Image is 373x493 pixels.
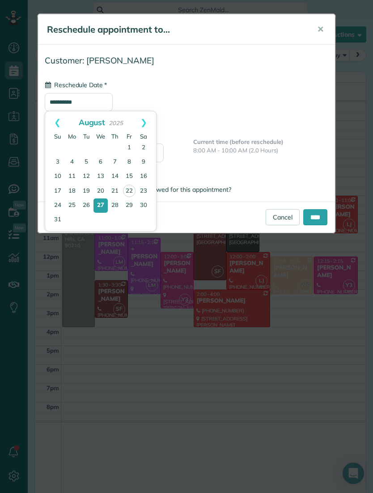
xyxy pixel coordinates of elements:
a: 17 [51,184,65,198]
a: 29 [122,198,136,213]
span: ✕ [317,24,324,34]
a: 11 [65,169,79,184]
a: 10 [51,169,65,184]
a: 31 [51,213,65,227]
a: 26 [79,198,93,213]
a: 21 [108,184,122,198]
a: 8 [122,155,136,169]
a: 4 [65,155,79,169]
a: 25 [65,198,79,213]
span: Wednesday [96,133,105,140]
p: 8:00 AM - 10:00 AM (2.0 Hours) [193,146,328,155]
a: 9 [136,155,151,169]
a: 18 [65,184,79,198]
span: Friday [127,133,132,140]
a: 7 [108,155,122,169]
span: Thursday [111,133,119,140]
span: Saturday [140,133,147,140]
a: 20 [93,184,108,198]
a: 1 [122,141,136,155]
a: 2 [136,141,151,155]
span: Monday [68,133,76,140]
a: 28 [108,198,122,213]
a: 5 [79,155,93,169]
a: 12 [79,169,93,184]
a: 24 [51,198,65,213]
a: 15 [122,169,136,184]
span: August [79,117,106,127]
a: 16 [136,169,151,184]
b: Current time (before reschedule) [193,138,284,145]
label: Reschedule Date [45,80,106,89]
a: Next [131,111,156,134]
span: Sunday [54,133,61,140]
span: Tuesday [83,133,90,140]
span: 2025 [109,119,123,126]
a: 3 [51,155,65,169]
a: 19 [79,184,93,198]
a: 14 [108,169,122,184]
a: Prev [45,111,70,134]
a: 23 [136,184,151,198]
a: 22 [123,185,136,197]
h4: Customer: [PERSON_NAME] [45,56,328,65]
a: 30 [136,198,151,213]
span: Current Date: [DATE] [45,114,328,122]
a: 13 [93,169,108,184]
a: 6 [93,155,108,169]
a: Cancel [266,209,300,225]
a: 27 [93,198,108,213]
h5: Reschedule appointment to... [47,23,304,36]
